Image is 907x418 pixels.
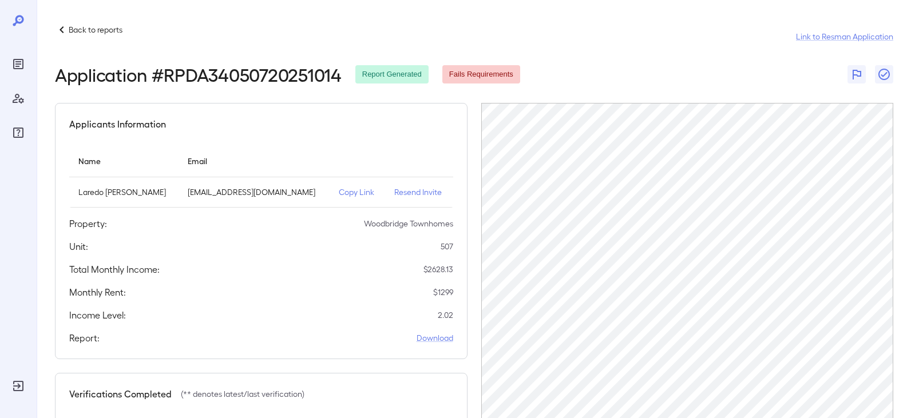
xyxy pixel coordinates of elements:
[796,31,893,42] a: Link to Resman Application
[9,55,27,73] div: Reports
[188,186,320,198] p: [EMAIL_ADDRESS][DOMAIN_NAME]
[339,186,376,198] p: Copy Link
[9,124,27,142] div: FAQ
[364,218,453,229] p: Woodbridge Townhomes
[69,145,453,208] table: simple table
[78,186,169,198] p: Laredo [PERSON_NAME]
[355,69,429,80] span: Report Generated
[69,117,166,131] h5: Applicants Information
[179,145,329,177] th: Email
[69,262,160,276] h5: Total Monthly Income:
[69,285,126,299] h5: Monthly Rent:
[847,65,866,83] button: Flag Report
[69,331,100,345] h5: Report:
[442,69,520,80] span: Fails Requirements
[69,217,107,230] h5: Property:
[423,264,453,275] p: $ 2628.13
[55,64,342,85] h2: Application # RPDA34050720251014
[181,388,304,400] p: (** denotes latest/last verification)
[9,377,27,395] div: Log Out
[69,24,122,35] p: Back to reports
[441,241,453,252] p: 507
[69,240,88,253] h5: Unit:
[438,309,453,321] p: 2.02
[417,332,453,344] a: Download
[875,65,893,83] button: Close Report
[394,186,444,198] p: Resend Invite
[69,145,179,177] th: Name
[433,286,453,298] p: $ 1299
[9,89,27,108] div: Manage Users
[69,387,172,401] h5: Verifications Completed
[69,308,126,322] h5: Income Level:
